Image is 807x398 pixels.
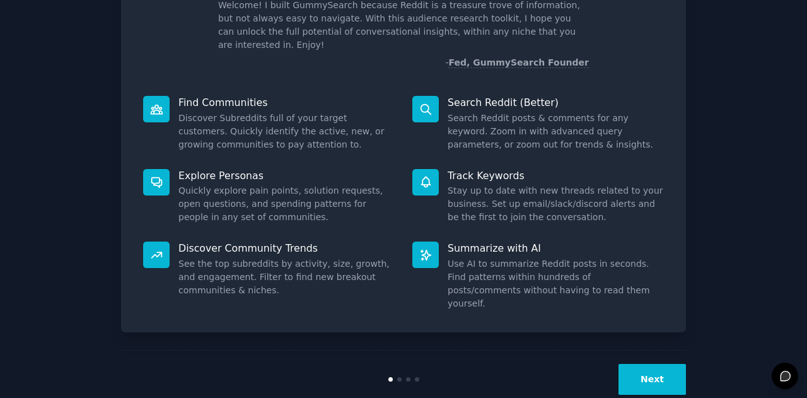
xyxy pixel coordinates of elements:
[445,56,589,69] div: -
[178,169,395,182] p: Explore Personas
[448,257,664,310] dd: Use AI to summarize Reddit posts in seconds. Find patterns within hundreds of posts/comments with...
[178,184,395,224] dd: Quickly explore pain points, solution requests, open questions, and spending patterns for people ...
[448,57,589,68] a: Fed, GummySearch Founder
[448,242,664,255] p: Summarize with AI
[448,184,664,224] dd: Stay up to date with new threads related to your business. Set up email/slack/discord alerts and ...
[178,242,395,255] p: Discover Community Trends
[178,96,395,109] p: Find Communities
[448,112,664,151] dd: Search Reddit posts & comments for any keyword. Zoom in with advanced query parameters, or zoom o...
[448,169,664,182] p: Track Keywords
[618,364,686,395] button: Next
[448,96,664,109] p: Search Reddit (Better)
[178,257,395,297] dd: See the top subreddits by activity, size, growth, and engagement. Filter to find new breakout com...
[178,112,395,151] dd: Discover Subreddits full of your target customers. Quickly identify the active, new, or growing c...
